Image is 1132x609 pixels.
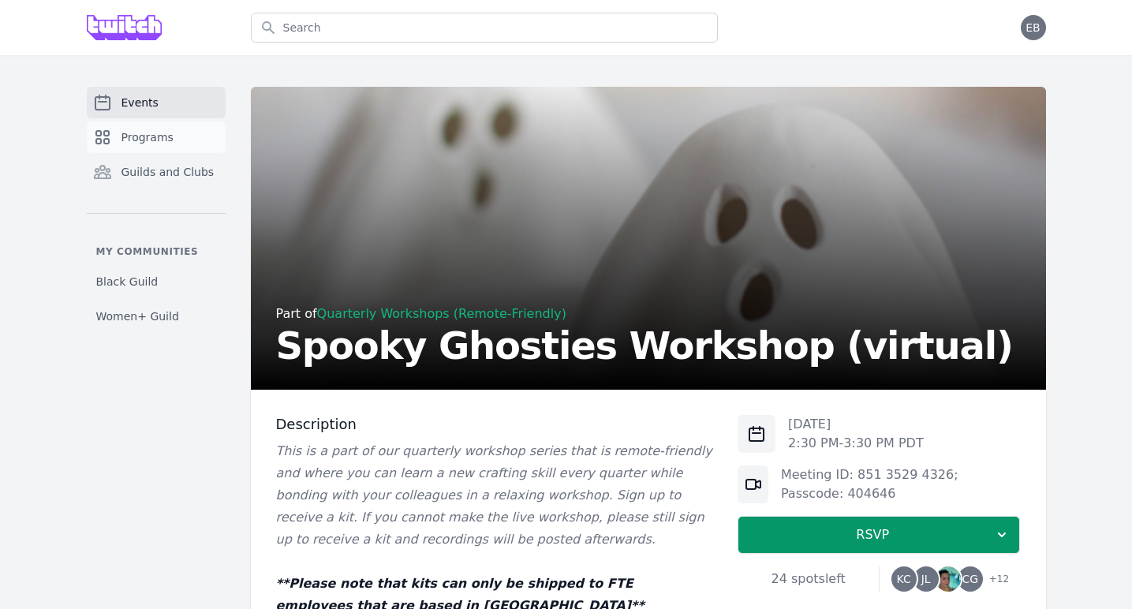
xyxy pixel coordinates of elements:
span: JL [921,574,931,585]
img: Grove [87,15,163,40]
span: CG [962,574,978,585]
div: Part of [276,304,1013,323]
a: Guilds and Clubs [87,156,226,188]
span: + 12 [980,570,1009,592]
a: Events [87,87,226,118]
em: This is a part of our quarterly workshop series that is remote-friendly and where you can learn a... [276,443,712,547]
span: Events [121,95,159,110]
p: [DATE] [788,415,924,434]
span: EB [1026,22,1040,33]
nav: Sidebar [87,87,226,331]
a: Meeting ID: 851 3529 4326; Passcode: 404646 [781,467,958,501]
span: Guilds and Clubs [121,164,215,180]
button: RSVP [738,516,1020,554]
span: Black Guild [96,274,159,290]
span: Programs [121,129,174,145]
h3: Description [276,415,713,434]
div: 24 spots left [738,570,879,588]
p: 2:30 PM - 3:30 PM PDT [788,434,924,453]
a: Black Guild [87,267,226,296]
span: Women+ Guild [96,308,179,324]
span: RSVP [751,525,994,544]
span: KC [897,574,911,585]
button: EB [1021,15,1046,40]
p: My communities [87,245,226,258]
h2: Spooky Ghosties Workshop (virtual) [276,327,1013,364]
a: Programs [87,121,226,153]
input: Search [251,13,718,43]
a: Women+ Guild [87,302,226,331]
a: Quarterly Workshops (Remote-Friendly) [317,306,566,321]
